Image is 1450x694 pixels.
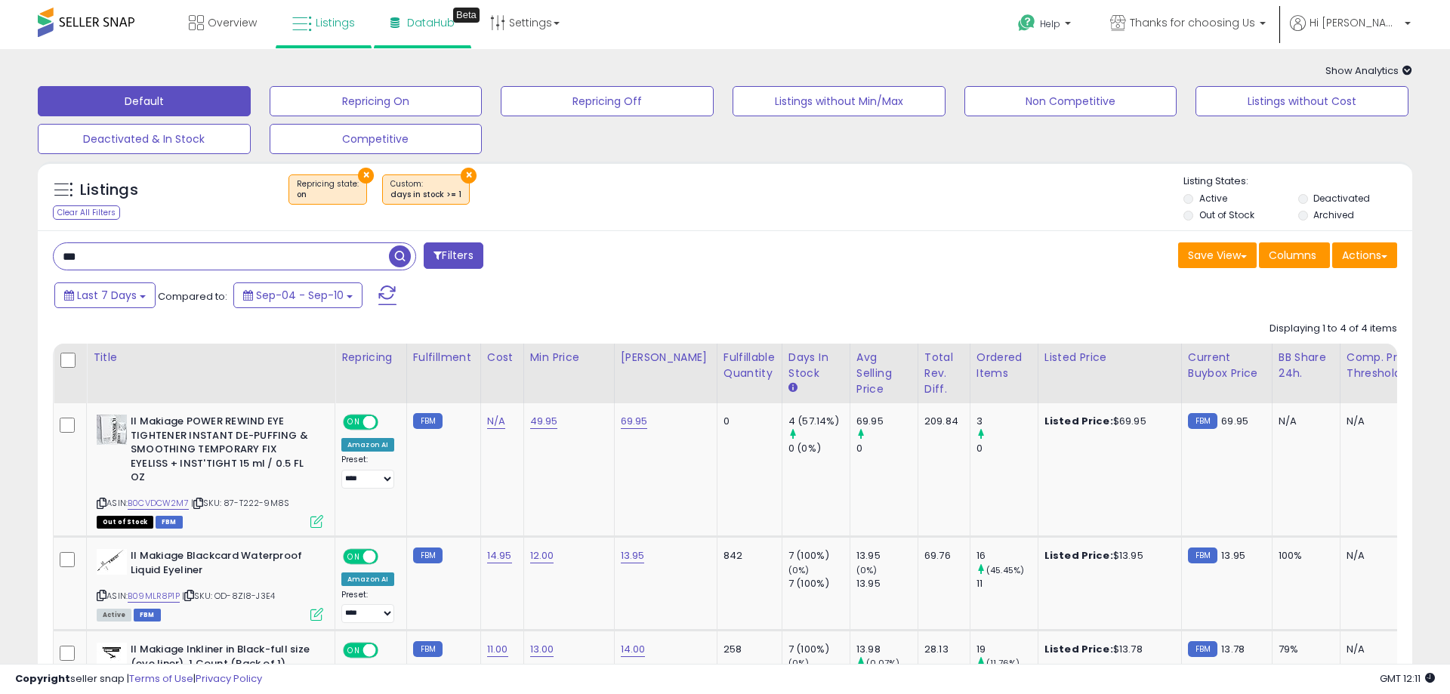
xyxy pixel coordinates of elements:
button: Repricing On [270,86,483,116]
div: 842 [723,549,770,563]
div: 13.98 [856,643,918,656]
button: Save View [1178,242,1257,268]
div: ASIN: [97,415,323,526]
div: BB Share 24h. [1279,350,1334,381]
span: FBM [156,516,183,529]
div: 100% [1279,549,1328,563]
h5: Listings [80,180,138,201]
b: Il Makiage POWER REWIND EYE TIGHTENER INSTANT DE-PUFFING & SMOOTHING TEMPORARY FIX EYELISS + INST... [131,415,314,489]
div: 258 [723,643,770,656]
small: FBM [1188,413,1217,429]
div: $69.95 [1044,415,1170,428]
small: (0%) [788,564,810,576]
label: Deactivated [1313,192,1370,205]
div: Current Buybox Price [1188,350,1266,381]
span: Last 7 Days [77,288,137,303]
div: days in stock >= 1 [390,190,461,200]
div: Amazon AI [341,438,394,452]
span: FBM [134,609,161,622]
div: Preset: [341,590,395,624]
label: Archived [1313,208,1354,221]
span: OFF [376,551,400,563]
div: Repricing [341,350,400,366]
div: Total Rev. Diff. [924,350,964,397]
div: Fulfillment [413,350,474,366]
a: 13.95 [621,548,645,563]
span: All listings currently available for purchase on Amazon [97,609,131,622]
b: Listed Price: [1044,414,1113,428]
small: Days In Stock. [788,381,797,395]
span: | SKU: OD-8ZI8-J3E4 [182,590,275,602]
span: 13.95 [1221,548,1245,563]
div: ASIN: [97,549,323,619]
span: Custom: [390,178,461,201]
span: 69.95 [1221,414,1248,428]
a: 11.00 [487,642,508,657]
span: Listings [316,15,355,30]
span: Columns [1269,248,1316,263]
div: Days In Stock [788,350,844,381]
a: 13.00 [530,642,554,657]
img: 41OqfqLsTJL._SL40_.jpg [97,415,127,445]
div: 0 (0%) [788,442,850,455]
div: 3 [976,415,1038,428]
div: Title [93,350,329,366]
span: | SKU: 87-T222-9M8S [191,497,289,509]
button: Sep-04 - Sep-10 [233,282,362,308]
div: N/A [1347,549,1419,563]
div: 209.84 [924,415,958,428]
i: Get Help [1017,14,1036,32]
div: Amazon AI [341,572,394,586]
img: 31BOBwcU9WL._SL40_.jpg [97,549,127,575]
span: 13.78 [1221,642,1245,656]
button: Actions [1332,242,1397,268]
div: 13.95 [856,577,918,591]
button: Default [38,86,251,116]
a: Privacy Policy [196,671,262,686]
label: Active [1199,192,1227,205]
span: Help [1040,17,1060,30]
a: Help [1006,2,1086,49]
span: Show Analytics [1325,63,1412,78]
div: 28.13 [924,643,958,656]
small: FBM [1188,641,1217,657]
small: FBM [413,641,443,657]
button: Columns [1259,242,1330,268]
b: Listed Price: [1044,548,1113,563]
div: Listed Price [1044,350,1175,366]
div: N/A [1279,415,1328,428]
div: N/A [1347,415,1419,428]
div: 7 (100%) [788,577,850,591]
div: 19 [976,643,1038,656]
button: × [358,168,374,184]
div: Comp. Price Threshold [1347,350,1424,381]
button: Non Competitive [964,86,1177,116]
div: 4 (57.14%) [788,415,850,428]
button: × [461,168,477,184]
a: B09MLR8P1P [128,590,180,603]
div: Min Price [530,350,608,366]
div: $13.95 [1044,549,1170,563]
button: Filters [424,242,483,269]
div: 0 [976,442,1038,455]
span: Sep-04 - Sep-10 [256,288,344,303]
b: Il Makiage Inkliner in Black-full size (eye liner), 1 Count (Pack of 1) [131,643,314,674]
div: on [297,190,359,200]
small: FBM [1188,547,1217,563]
a: Terms of Use [129,671,193,686]
div: 16 [976,549,1038,563]
button: Listings without Cost [1195,86,1408,116]
div: 69.95 [856,415,918,428]
small: FBM [413,413,443,429]
a: B0CVDCW2M7 [128,497,189,510]
span: ON [344,416,363,429]
div: Displaying 1 to 4 of 4 items [1270,322,1397,336]
strong: Copyright [15,671,70,686]
div: Fulfillable Quantity [723,350,776,381]
span: ON [344,644,363,657]
small: (0%) [856,564,878,576]
div: $13.78 [1044,643,1170,656]
a: Hi [PERSON_NAME] [1290,15,1411,49]
a: 14.95 [487,548,512,563]
span: Hi [PERSON_NAME] [1310,15,1400,30]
